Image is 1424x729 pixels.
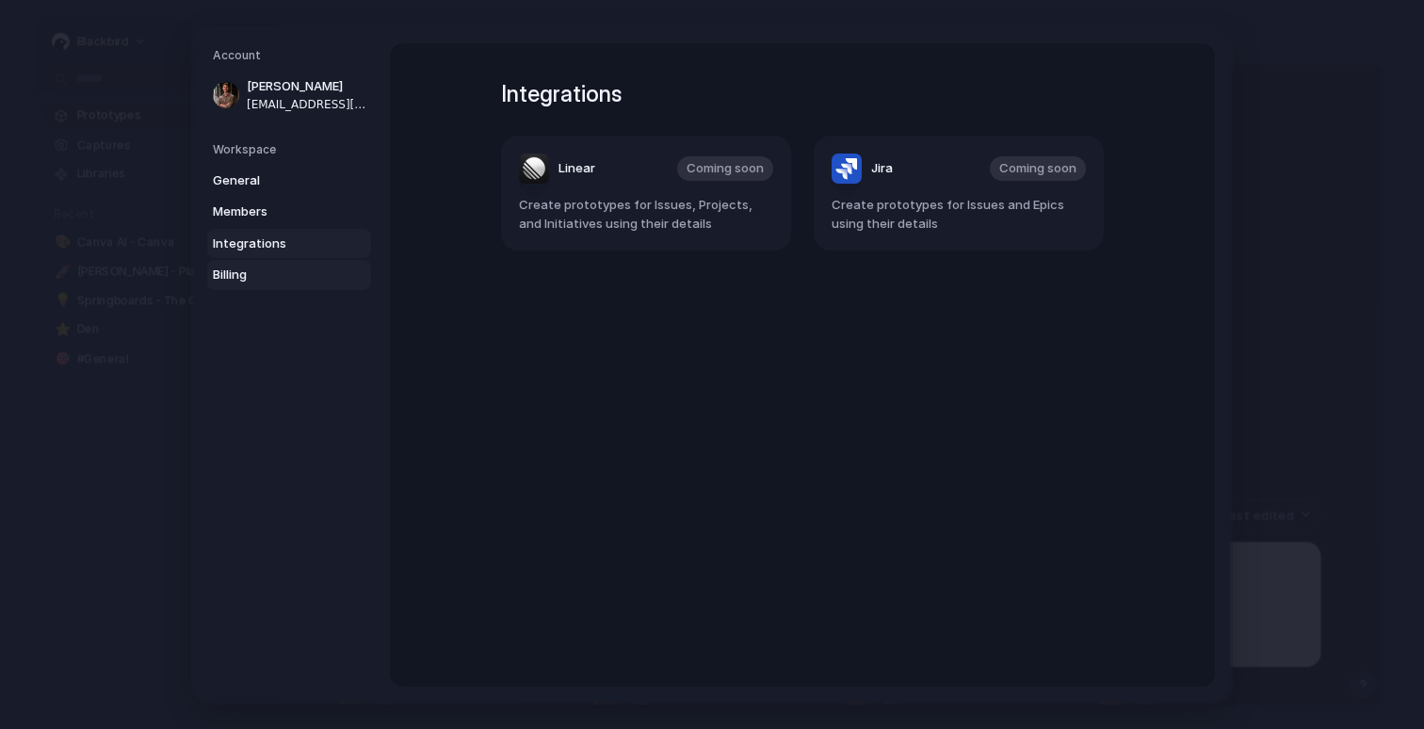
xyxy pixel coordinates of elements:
span: [PERSON_NAME] [247,77,367,96]
span: General [213,170,333,189]
a: Integrations [207,228,371,258]
h1: Integrations [501,77,1104,111]
h5: Account [213,47,371,64]
span: Linear [558,159,595,178]
span: Members [213,202,333,221]
a: General [207,165,371,195]
a: Billing [207,260,371,290]
a: Members [207,197,371,227]
span: Integrations [213,234,333,252]
span: Jira [871,159,893,178]
span: Billing [213,266,333,284]
h5: Workspace [213,140,371,157]
span: Create prototypes for Issues and Epics using their details [832,196,1086,233]
span: [EMAIL_ADDRESS][DOMAIN_NAME] [247,95,367,112]
span: Create prototypes for Issues, Projects, and Initiatives using their details [519,196,773,233]
a: [PERSON_NAME][EMAIL_ADDRESS][DOMAIN_NAME] [207,72,371,119]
